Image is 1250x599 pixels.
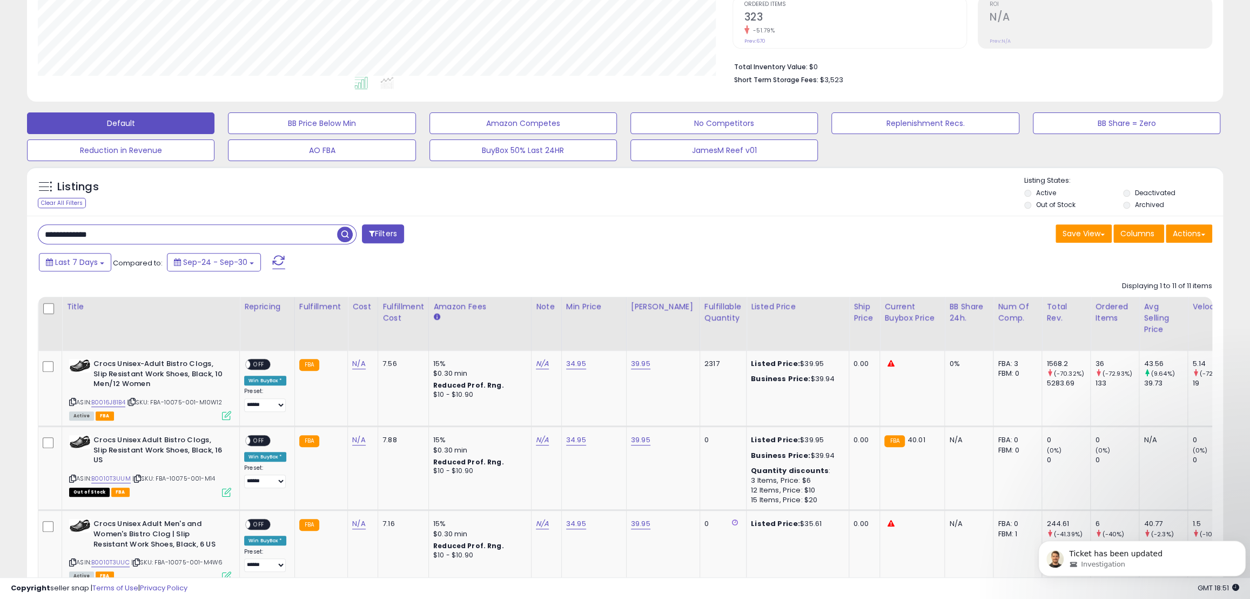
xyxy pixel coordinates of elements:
[244,548,286,573] div: Preset:
[998,359,1033,369] div: FBA: 3
[244,464,286,489] div: Preset:
[1192,359,1236,369] div: 5.14
[704,435,738,445] div: 0
[704,359,738,369] div: 2317
[998,445,1033,455] div: FBM: 0
[744,11,966,25] h2: 323
[566,518,586,529] a: 34.95
[990,2,1212,8] span: ROI
[1053,369,1084,378] small: (-70.32%)
[69,435,231,495] div: ASIN:
[704,519,738,529] div: 0
[1144,435,1179,445] div: N/A
[228,139,415,161] button: AO FBA
[382,359,420,369] div: 7.56
[998,519,1033,529] div: FBA: 0
[998,369,1033,378] div: FBM: 0
[631,358,650,369] a: 39.95
[93,519,225,552] b: Crocs Unisex Adult Men's and Women's Bistro Clog | Slip Resistant Work Shoes, Black, 6 US
[127,398,223,407] span: | SKU: FBA-10075-001-M10W12
[433,381,504,390] b: Reduced Prof. Rng.
[27,112,214,134] button: Default
[631,518,650,529] a: 39.95
[831,112,1019,134] button: Replenishment Recs.
[1135,188,1175,197] label: Deactivated
[1046,455,1090,465] div: 0
[854,359,871,369] div: 0.00
[631,301,695,312] div: [PERSON_NAME]
[113,258,163,268] span: Compared to:
[132,474,215,483] span: | SKU: FBA-10075-001-M14
[1046,435,1090,445] div: 0
[250,520,267,529] span: OFF
[1046,301,1086,324] div: Total Rev.
[433,390,523,400] div: $10 - $10.90
[352,518,365,529] a: N/A
[908,435,925,445] span: 40.01
[751,519,841,529] div: $35.61
[744,38,765,44] small: Prev: 670
[433,359,523,369] div: 15%
[27,139,214,161] button: Reduction in Revenue
[734,75,818,84] b: Short Term Storage Fees:
[536,358,549,369] a: N/A
[69,488,110,497] span: All listings that are currently out of stock and unavailable for purchase on Amazon
[751,466,841,476] div: :
[69,411,94,421] span: All listings currently available for purchase on Amazon
[66,301,235,312] div: Title
[751,435,841,445] div: $39.95
[1095,455,1139,465] div: 0
[299,435,319,447] small: FBA
[244,452,286,462] div: Win BuyBox *
[382,301,424,324] div: Fulfillment Cost
[998,529,1033,539] div: FBM: 1
[751,358,800,369] b: Listed Price:
[1192,301,1232,312] div: Velocity
[751,374,810,384] b: Business Price:
[111,488,130,497] span: FBA
[536,301,557,312] div: Note
[566,358,586,369] a: 34.95
[433,541,504,550] b: Reduced Prof. Rng.
[299,301,343,312] div: Fulfillment
[433,551,523,560] div: $10 - $10.90
[429,139,617,161] button: BuyBox 50% Last 24HR
[734,62,808,71] b: Total Inventory Value:
[140,583,187,593] a: Privacy Policy
[1192,455,1236,465] div: 0
[1036,188,1056,197] label: Active
[1199,369,1229,378] small: (-72.95%)
[96,411,114,421] span: FBA
[91,474,131,483] a: B0010T3UUM
[751,476,841,485] div: 3 Items, Price: $6
[734,59,1204,72] li: $0
[39,253,111,271] button: Last 7 Days
[183,257,247,268] span: Sep-24 - Sep-30
[433,445,523,455] div: $0.30 min
[1095,378,1139,388] div: 133
[751,359,841,369] div: $39.95
[91,558,130,567] a: B0010T3UUC
[433,435,523,445] div: 15%
[228,112,415,134] button: BB Price Below Min
[69,359,91,372] img: 41QeuOwQcDL._SL40_.jpg
[11,583,50,593] strong: Copyright
[1192,435,1236,445] div: 0
[433,312,440,322] small: Amazon Fees.
[751,465,829,476] b: Quantity discounts
[1144,301,1183,335] div: Avg Selling Price
[167,253,261,271] button: Sep-24 - Sep-30
[751,374,841,384] div: $39.94
[630,112,818,134] button: No Competitors
[1122,281,1212,291] div: Displaying 1 to 11 of 11 items
[69,519,91,533] img: 41QeuOwQcDL._SL40_.jpg
[1113,224,1164,243] button: Columns
[566,301,622,312] div: Min Price
[1095,435,1139,445] div: 0
[949,359,985,369] div: 0%
[1135,200,1164,209] label: Archived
